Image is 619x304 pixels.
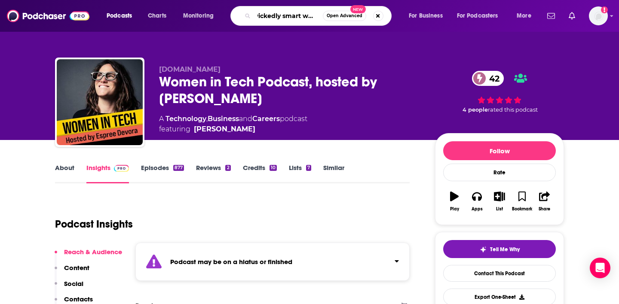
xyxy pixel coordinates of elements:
[64,264,89,272] p: Content
[206,115,208,123] span: ,
[512,207,532,212] div: Bookmark
[107,10,132,22] span: Podcasts
[55,164,74,183] a: About
[7,8,89,24] img: Podchaser - Follow, Share and Rate Podcasts
[443,141,556,160] button: Follow
[142,9,172,23] a: Charts
[289,164,311,183] a: Lists7
[466,186,488,217] button: Apps
[443,265,556,282] a: Contact This Podcast
[443,164,556,181] div: Rate
[114,165,129,172] img: Podchaser Pro
[443,240,556,258] button: tell me why sparkleTell Me Why
[225,165,230,171] div: 2
[350,5,366,13] span: New
[490,246,520,253] span: Tell Me Why
[601,6,608,13] svg: Add a profile image
[208,115,239,123] a: Business
[533,186,556,217] button: Share
[539,207,550,212] div: Share
[55,218,133,231] h1: Podcast Insights
[64,295,93,303] p: Contacts
[239,115,252,123] span: and
[254,9,323,23] input: Search podcasts, credits, & more...
[323,11,366,21] button: Open AdvancedNew
[194,124,255,134] a: Espree Devora
[403,9,454,23] button: open menu
[443,186,466,217] button: Play
[457,10,498,22] span: For Podcasters
[463,106,488,113] span: 4 people
[589,6,608,25] span: Logged in as megcassidy
[159,65,221,73] span: [DOMAIN_NAME]
[64,248,122,256] p: Reach & Audience
[141,164,184,183] a: Episodes877
[589,6,608,25] img: User Profile
[565,9,579,23] a: Show notifications dropdown
[488,106,538,113] span: rated this podcast
[480,246,487,253] img: tell me why sparkle
[435,65,564,119] div: 42 4 peoplerated this podcast
[544,9,558,23] a: Show notifications dropdown
[472,71,504,86] a: 42
[323,164,344,183] a: Similar
[183,10,214,22] span: Monitoring
[590,258,610,278] div: Open Intercom Messenger
[86,164,129,183] a: InsightsPodchaser Pro
[196,164,230,183] a: Reviews2
[409,10,443,22] span: For Business
[55,248,122,264] button: Reach & Audience
[239,6,400,26] div: Search podcasts, credits, & more...
[148,10,166,22] span: Charts
[173,165,184,171] div: 877
[517,10,531,22] span: More
[64,280,83,288] p: Social
[170,258,292,266] strong: Podcast may be on a hiatus or finished
[270,165,277,171] div: 10
[101,9,143,23] button: open menu
[511,186,533,217] button: Bookmark
[55,264,89,280] button: Content
[481,71,504,86] span: 42
[55,280,83,295] button: Social
[135,243,410,281] section: Click to expand status details
[511,9,542,23] button: open menu
[496,207,503,212] div: List
[488,186,511,217] button: List
[451,9,511,23] button: open menu
[165,115,206,123] a: Technology
[252,115,280,123] a: Careers
[57,59,143,145] img: Women in Tech Podcast, hosted by Espree Devora
[306,165,311,171] div: 7
[327,14,362,18] span: Open Advanced
[450,207,459,212] div: Play
[177,9,225,23] button: open menu
[159,114,307,134] div: A podcast
[159,124,307,134] span: featuring
[243,164,277,183] a: Credits10
[472,207,483,212] div: Apps
[589,6,608,25] button: Show profile menu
